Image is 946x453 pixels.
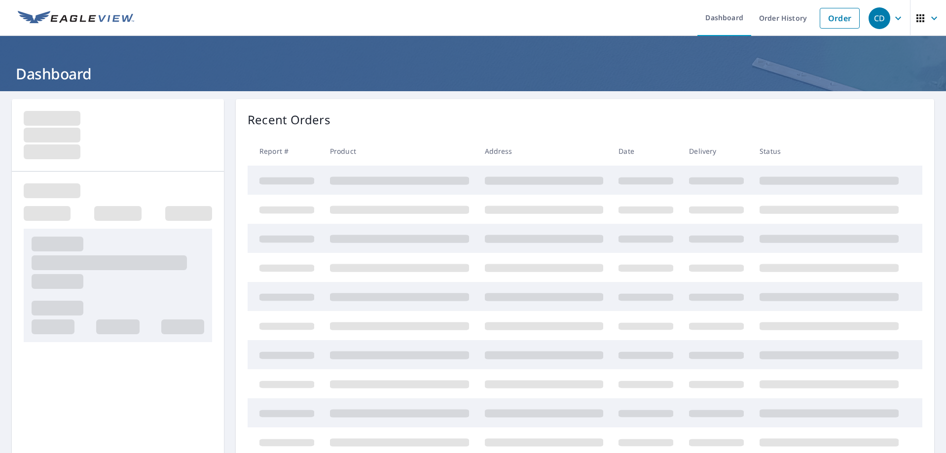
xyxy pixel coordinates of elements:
th: Address [477,137,611,166]
img: EV Logo [18,11,134,26]
th: Date [611,137,681,166]
p: Recent Orders [248,111,330,129]
th: Delivery [681,137,752,166]
th: Status [752,137,907,166]
h1: Dashboard [12,64,934,84]
a: Order [820,8,860,29]
th: Report # [248,137,322,166]
th: Product [322,137,477,166]
div: CD [869,7,890,29]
